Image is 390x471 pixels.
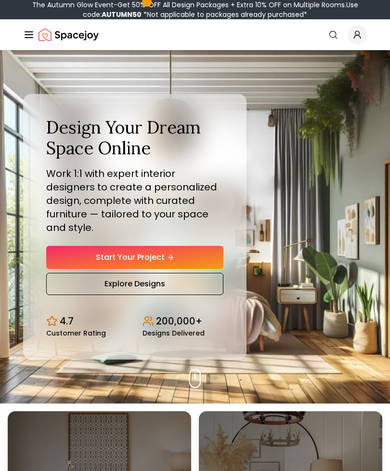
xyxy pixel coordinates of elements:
nav: Global [23,19,367,50]
p: Work 1:1 with expert interior designers to create a personalized design, complete with curated fu... [46,167,223,234]
h1: Design Your Dream Space Online [46,117,223,159]
a: Explore Designs [46,273,223,295]
div: Design stats [46,307,223,336]
small: Designs Delivered [143,330,205,336]
p: 4.7 [60,314,74,328]
a: Spacejoy [39,25,99,44]
img: Spacejoy Logo [39,25,99,44]
b: AUTUMN50 [102,10,142,19]
small: Customer Rating [46,330,106,336]
span: *Not applicable to packages already purchased* [142,10,307,19]
a: Start Your Project [46,246,223,269]
p: 200,000+ [156,314,202,328]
